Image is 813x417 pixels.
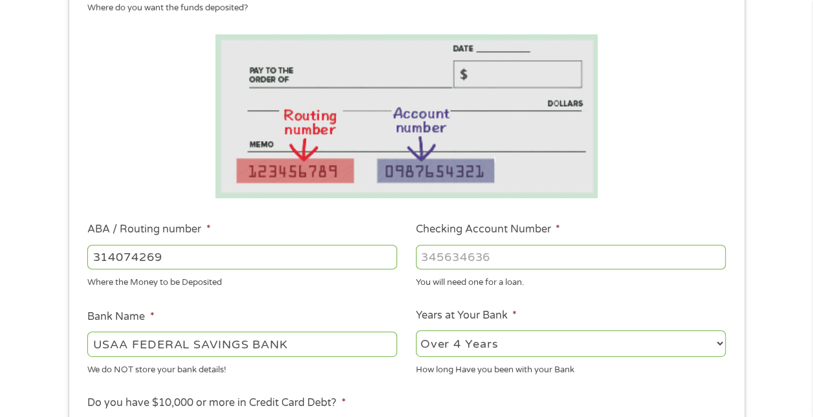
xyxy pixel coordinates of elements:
label: Bank Name [87,310,154,324]
div: Where do you want the funds deposited? [87,2,716,15]
label: Do you have $10,000 or more in Credit Card Debt? [87,396,345,410]
input: 263177916 [87,245,397,269]
div: How long Have you been with your Bank [416,359,726,376]
img: Routing number location [215,34,598,198]
div: Where the Money to be Deposited [87,272,397,289]
label: ABA / Routing number [87,223,210,236]
input: 345634636 [416,245,726,269]
label: Years at Your Bank [416,309,517,322]
div: You will need one for a loan. [416,272,726,289]
label: Checking Account Number [416,223,560,236]
div: We do NOT store your bank details! [87,359,397,376]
